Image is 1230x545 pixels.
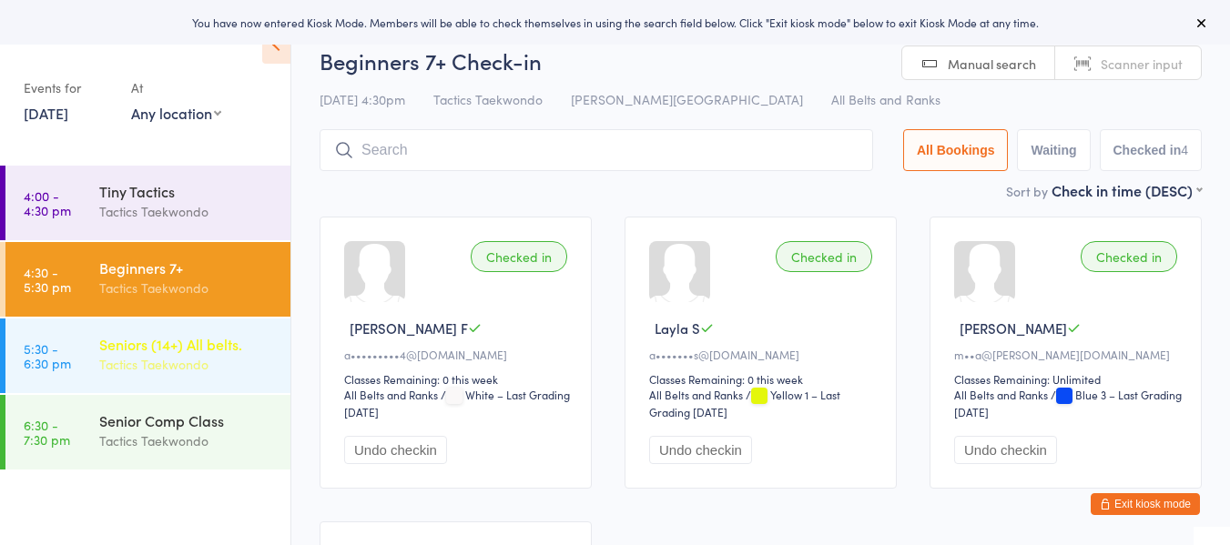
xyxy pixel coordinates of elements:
span: Scanner input [1101,55,1183,73]
button: Checked in4 [1100,129,1203,171]
time: 6:30 - 7:30 pm [24,418,70,447]
button: Waiting [1017,129,1090,171]
div: m••a@[PERSON_NAME][DOMAIN_NAME] [954,347,1183,362]
div: Seniors (14+) All belts. [99,334,275,354]
div: Classes Remaining: Unlimited [954,371,1183,387]
a: 4:30 -5:30 pmBeginners 7+Tactics Taekwondo [5,242,290,317]
div: Tactics Taekwondo [99,278,275,298]
div: 4 [1181,143,1188,157]
span: Manual search [948,55,1036,73]
button: Undo checkin [954,436,1057,464]
button: Undo checkin [344,436,447,464]
time: 4:30 - 5:30 pm [24,265,71,294]
div: Senior Comp Class [99,410,275,430]
div: Checked in [776,241,872,272]
div: Check in time (DESC) [1052,180,1202,200]
div: a•••••••s@[DOMAIN_NAME] [649,347,878,362]
a: 5:30 -6:30 pmSeniors (14+) All belts.Tactics Taekwondo [5,318,290,393]
div: Tactics Taekwondo [99,201,275,222]
div: Classes Remaining: 0 this week [649,371,878,387]
div: Tiny Tactics [99,181,275,201]
span: [PERSON_NAME] F [350,318,468,338]
a: [DATE] [24,103,68,123]
button: All Bookings [903,129,1009,171]
div: Classes Remaining: 0 this week [344,371,573,387]
div: All Belts and Ranks [649,387,743,402]
button: Undo checkin [649,436,752,464]
div: Beginners 7+ [99,257,275,278]
time: 4:00 - 4:30 pm [24,188,71,217]
span: Layla S [655,318,700,338]
button: Exit kiosk mode [1091,493,1200,515]
span: [PERSON_NAME][GEOGRAPHIC_DATA] [571,90,803,108]
div: a•••••••••4@[DOMAIN_NAME] [344,347,573,362]
div: All Belts and Ranks [954,387,1048,402]
a: 4:00 -4:30 pmTiny TacticsTactics Taekwondo [5,166,290,240]
input: Search [320,129,873,171]
div: Tactics Taekwondo [99,430,275,451]
div: Any location [131,103,221,123]
div: Events for [24,73,113,103]
div: Checked in [1081,241,1177,272]
div: All Belts and Ranks [344,387,438,402]
div: Checked in [471,241,567,272]
span: All Belts and Ranks [831,90,940,108]
span: Tactics Taekwondo [433,90,543,108]
div: You have now entered Kiosk Mode. Members will be able to check themselves in using the search fie... [29,15,1201,30]
a: 6:30 -7:30 pmSenior Comp ClassTactics Taekwondo [5,395,290,469]
time: 5:30 - 6:30 pm [24,341,71,370]
span: [DATE] 4:30pm [320,90,405,108]
div: At [131,73,221,103]
h2: Beginners 7+ Check-in [320,45,1202,76]
div: Tactics Taekwondo [99,354,275,375]
span: [PERSON_NAME] [960,318,1067,338]
label: Sort by [1006,182,1048,200]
